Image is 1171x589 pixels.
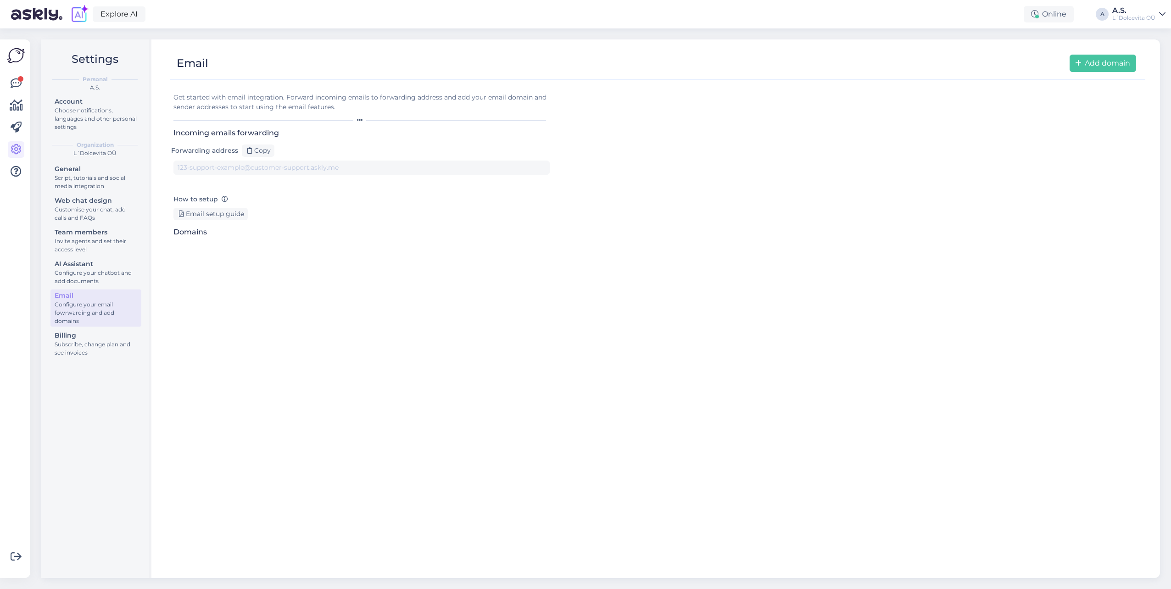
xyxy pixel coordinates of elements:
[1112,14,1155,22] div: L´Dolcevita OÜ
[55,300,137,325] div: Configure your email fowrwarding and add domains
[1112,7,1165,22] a: A.S.L´Dolcevita OÜ
[50,226,141,255] a: Team membersInvite agents and set their access level
[77,141,114,149] b: Organization
[55,174,137,190] div: Script, tutorials and social media integration
[242,144,274,157] div: Copy
[55,228,137,237] div: Team members
[173,93,550,112] div: Get started with email integration. Forward incoming emails to forwarding address and add your em...
[173,128,550,137] h3: Incoming emails forwarding
[55,269,137,285] div: Configure your chatbot and add documents
[55,291,137,300] div: Email
[173,228,550,236] h3: Domains
[177,55,208,72] div: Email
[55,196,137,206] div: Web chat design
[55,164,137,174] div: General
[50,194,141,223] a: Web chat designCustomise your chat, add calls and FAQs
[55,97,137,106] div: Account
[55,237,137,254] div: Invite agents and set their access level
[55,206,137,222] div: Customise your chat, add calls and FAQs
[173,161,550,175] input: 123-support-example@customer-support.askly.me
[55,340,137,357] div: Subscribe, change plan and see invoices
[173,208,248,220] div: Email setup guide
[50,258,141,287] a: AI AssistantConfigure your chatbot and add documents
[49,149,141,157] div: L´Dolcevita OÜ
[1024,6,1074,22] div: Online
[50,95,141,133] a: AccountChoose notifications, languages and other personal settings
[50,329,141,358] a: BillingSubscribe, change plan and see invoices
[50,163,141,192] a: GeneralScript, tutorials and social media integration
[1112,7,1155,14] div: A.S.
[55,106,137,131] div: Choose notifications, languages and other personal settings
[83,75,108,83] b: Personal
[1096,8,1109,21] div: A
[1070,55,1136,72] button: Add domain
[55,259,137,269] div: AI Assistant
[173,194,228,204] label: How to setup
[171,146,238,156] label: Forwarding address
[49,50,141,68] h2: Settings
[49,83,141,92] div: A.S.
[93,6,145,22] a: Explore AI
[50,289,141,327] a: EmailConfigure your email fowrwarding and add domains
[55,331,137,340] div: Billing
[7,47,25,64] img: Askly Logo
[70,5,89,24] img: explore-ai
